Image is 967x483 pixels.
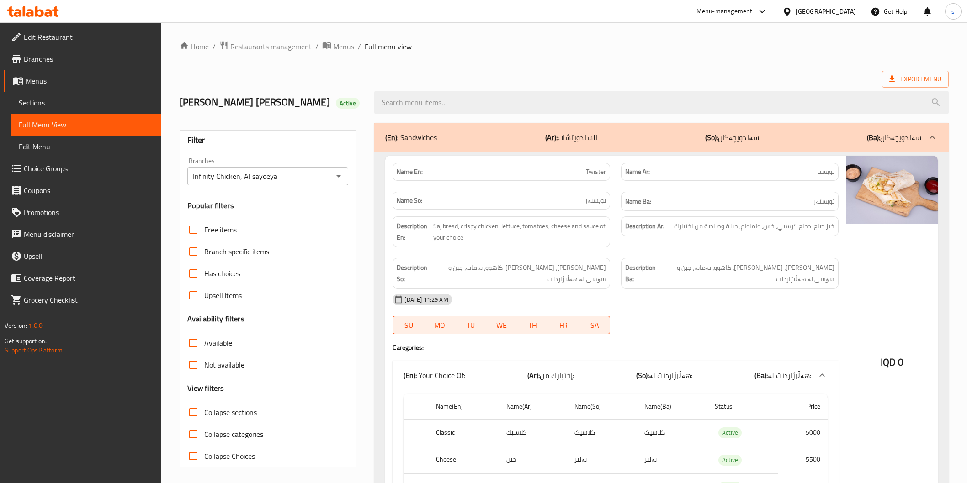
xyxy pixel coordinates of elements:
[393,361,838,390] div: (En): Your Choice Of:(Ar):إختيارك من:(So):هەڵبژاردنت لە:(Ba):هەڵبژاردنت لە:
[429,446,499,473] th: Cheese
[567,394,637,420] th: Name(So)
[718,427,742,438] div: Active
[778,394,828,420] th: Price
[322,41,354,52] a: Menus
[204,429,263,440] span: Collapse categories
[187,383,224,394] h3: View filters
[499,419,567,446] td: كلاسيك
[204,246,269,257] span: Branch specific items
[431,262,606,284] span: نانی ساج، مریشکی کریسپی، کاهوو، تەماتە، جبن و سۆسی لە هەڵبژاردنت
[545,131,558,144] b: (Ar):
[486,316,517,334] button: WE
[540,368,574,382] span: إختيارك من:
[567,446,637,473] td: پەنیر
[778,446,828,473] td: 5500
[397,220,431,243] strong: Description En:
[517,316,548,334] button: TH
[385,132,437,143] p: Sandwiches
[219,41,312,52] a: Restaurants management
[374,91,948,114] input: search
[660,262,834,284] span: نانی ساج، مریشکی کریسپی، کاهوو، تەماتە، جبن و سۆسی لە هەڵبژاردنت
[4,289,161,311] a: Grocery Checklist
[583,319,606,332] span: SA
[358,41,361,52] li: /
[19,97,154,108] span: Sections
[393,343,838,352] h4: Caregories:
[187,200,349,211] h3: Popular filters
[187,131,349,150] div: Filter
[4,223,161,245] a: Menu disclaimer
[637,446,707,473] td: پەنیر
[401,295,452,304] span: [DATE] 11:29 AM
[4,201,161,223] a: Promotions
[778,419,828,446] td: 5000
[180,41,949,52] nav: breadcrumb
[846,156,938,224] img: %D8%AA%D9%88%D9%8A%D8%B3%D8%AA%D8%B1638924181222370505.jpg
[813,196,834,207] span: تویستەر
[696,6,753,17] div: Menu-management
[397,319,420,332] span: SU
[24,251,154,262] span: Upsell
[429,394,499,420] th: Name(En)
[11,92,161,114] a: Sections
[552,319,576,332] span: FR
[625,220,664,232] strong: Description Ar:
[213,41,216,52] li: /
[705,131,718,144] b: (So):
[19,141,154,152] span: Edit Menu
[4,157,161,179] a: Choice Groups
[333,41,354,52] span: Menus
[204,268,240,279] span: Has choices
[649,368,692,382] span: هەڵبژاردنت لە:
[230,41,312,52] span: Restaurants management
[204,407,257,418] span: Collapse sections
[4,70,161,92] a: Menus
[4,26,161,48] a: Edit Restaurant
[180,95,364,109] h2: [PERSON_NAME] [PERSON_NAME]
[204,290,242,301] span: Upsell items
[625,196,651,207] strong: Name Ba:
[817,167,834,177] span: تويستر
[867,132,921,143] p: سەندویچەکان
[336,98,360,109] div: Active
[459,319,483,332] span: TU
[393,316,424,334] button: SU
[424,316,455,334] button: MO
[204,451,255,462] span: Collapse Choices
[204,359,244,370] span: Not available
[5,344,63,356] a: Support.OpsPlatform
[397,262,429,284] strong: Description So:
[625,262,658,284] strong: Description Ba:
[499,446,567,473] td: جبن
[586,167,606,177] span: Twister
[625,167,650,177] strong: Name Ar:
[796,6,856,16] div: [GEOGRAPHIC_DATA]
[365,41,412,52] span: Full menu view
[428,319,452,332] span: MO
[24,229,154,240] span: Menu disclaimer
[674,220,834,232] span: خبز صاج, دجاج كرسبي, خس, طماطم, جبنة وصلصة من اختيارك
[315,41,319,52] li: /
[637,419,707,446] td: كلاسيک
[180,41,209,52] a: Home
[397,167,423,177] strong: Name En:
[4,245,161,267] a: Upsell
[579,316,610,334] button: SA
[433,220,606,243] span: Saj bread, crispy chicken, lettuce, tomatoes, cheese and sauce of your choice
[404,368,417,382] b: (En):
[754,368,768,382] b: (Ba):
[11,136,161,157] a: Edit Menu
[24,185,154,196] span: Coupons
[548,316,579,334] button: FR
[521,319,545,332] span: TH
[374,123,948,152] div: (En): Sandwiches(Ar):السندويتشات(So):سەندویچەکان(Ba):سەندویچەکان
[867,131,880,144] b: (Ba):
[455,316,486,334] button: TU
[204,224,237,235] span: Free items
[718,427,742,438] span: Active
[718,455,742,466] div: Active
[4,267,161,289] a: Coverage Report
[5,335,47,347] span: Get support on:
[404,370,465,381] p: Your Choice Of:
[332,170,345,183] button: Open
